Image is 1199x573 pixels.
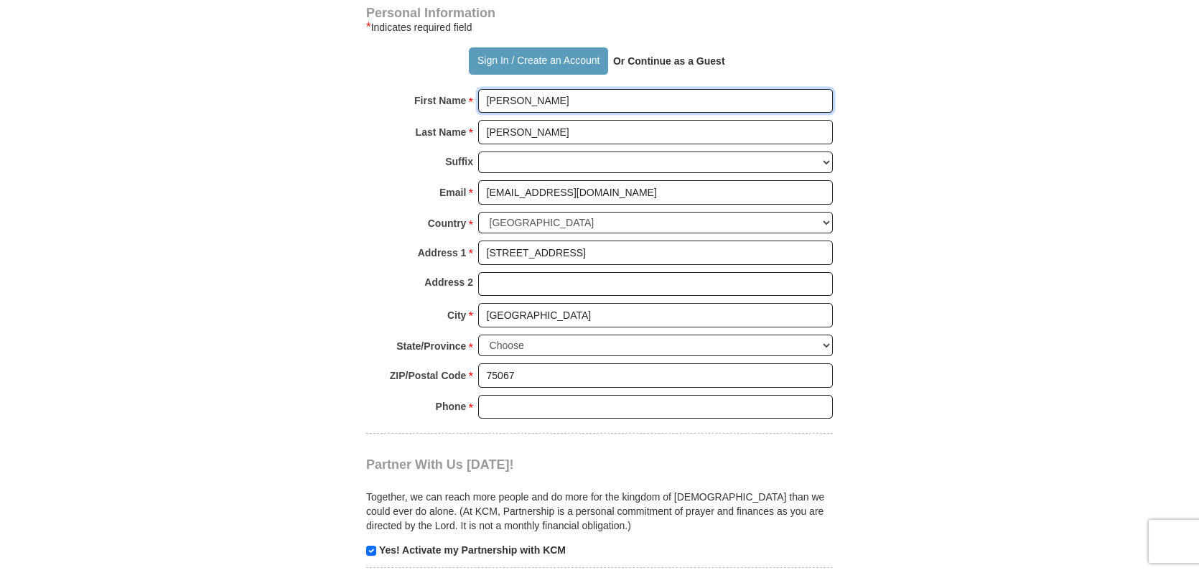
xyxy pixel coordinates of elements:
strong: Address 2 [424,272,473,292]
strong: Last Name [416,122,467,142]
strong: Country [428,213,467,233]
span: Partner With Us [DATE]! [366,457,514,472]
strong: ZIP/Postal Code [390,365,467,386]
strong: Email [439,182,466,202]
p: Together, we can reach more people and do more for the kingdom of [DEMOGRAPHIC_DATA] than we coul... [366,490,833,533]
strong: Address 1 [418,243,467,263]
strong: State/Province [396,336,466,356]
h4: Personal Information [366,7,833,19]
strong: Yes! Activate my Partnership with KCM [379,544,566,556]
button: Sign In / Create an Account [469,47,607,75]
div: Indicates required field [366,19,833,36]
strong: City [447,305,466,325]
strong: Or Continue as a Guest [613,55,725,67]
strong: Suffix [445,152,473,172]
strong: First Name [414,90,466,111]
strong: Phone [436,396,467,416]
